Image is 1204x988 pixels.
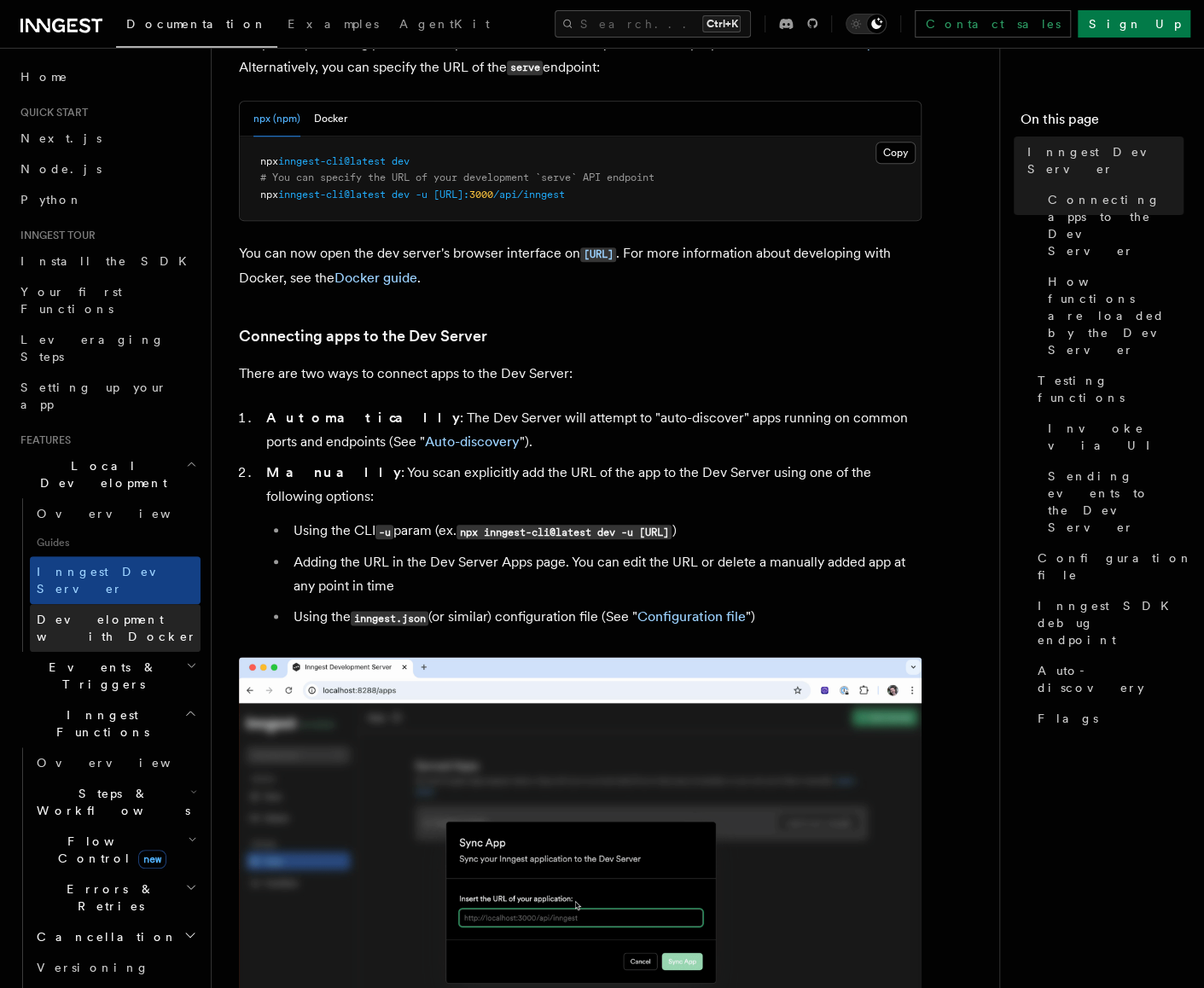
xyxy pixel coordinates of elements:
[14,450,201,498] button: Local Development
[14,246,201,276] a: Install the SDK
[1041,413,1184,461] a: Invoke via UI
[266,410,460,426] strong: Automatically
[260,171,654,183] span: # You can specify the URL of your development `serve` API endpoint
[14,154,201,184] a: Node.js
[20,381,167,411] span: Setting up your app
[1031,543,1184,590] a: Configuration file
[288,519,922,543] li: Using the CLI param (ex. )
[239,241,922,290] p: You can now open the dev server's browser interface on . For more information about developing wi...
[239,324,487,348] a: Connecting apps to the Dev Server
[253,102,300,137] button: npx (npm)
[14,652,201,700] button: Events & Triggers
[30,498,201,529] a: Overview
[14,706,184,741] span: Inngest Functions
[20,162,102,176] span: Node.js
[416,189,428,201] span: -u
[493,189,565,201] span: /api/inngest
[433,189,469,201] span: [URL]:
[30,529,201,556] span: Guides
[389,5,500,46] a: AgentKit
[779,35,874,51] a: Auto-discovery
[30,556,201,604] a: Inngest Dev Server
[425,433,520,450] a: Auto-discovery
[1078,10,1190,38] a: Sign Up
[30,785,190,819] span: Steps & Workflows
[314,102,347,137] button: Docker
[266,464,401,480] strong: Manually
[1031,590,1184,655] a: Inngest SDK debug endpoint
[288,550,922,598] li: Adding the URL in the Dev Server Apps page. You can edit the URL or delete a manually added app a...
[138,850,166,869] span: new
[1021,137,1184,184] a: Inngest Dev Server
[1048,273,1184,358] span: How functions are loaded by the Dev Server
[37,613,197,643] span: Development with Docker
[1041,184,1184,266] a: Connecting apps to the Dev Server
[14,123,201,154] a: Next.js
[30,826,201,874] button: Flow Controlnew
[37,961,149,974] span: Versioning
[334,270,417,286] a: Docker guide
[20,333,165,363] span: Leveraging Steps
[1038,372,1184,406] span: Testing functions
[20,285,122,316] span: Your first Functions
[30,874,201,921] button: Errors & Retries
[14,372,201,420] a: Setting up your app
[288,17,379,31] span: Examples
[1038,710,1098,727] span: Flags
[14,106,88,119] span: Quick start
[469,189,493,201] span: 3000
[30,952,201,983] a: Versioning
[30,833,188,867] span: Flow Control
[278,155,386,167] span: inngest-cli@latest
[37,565,183,596] span: Inngest Dev Server
[580,245,616,261] a: [URL]
[20,131,102,145] span: Next.js
[37,756,212,770] span: Overview
[637,608,746,625] a: Configuration file
[14,184,201,215] a: Python
[1031,703,1184,734] a: Flags
[261,461,922,630] li: : You scan explicitly add the URL of the app to the Dev Server using one of the following options:
[14,229,96,242] span: Inngest tour
[30,921,201,952] button: Cancellation
[1038,597,1184,648] span: Inngest SDK debug endpoint
[14,276,201,324] a: Your first Functions
[507,61,543,75] code: serve
[30,880,185,915] span: Errors & Retries
[14,433,71,447] span: Features
[30,778,201,826] button: Steps & Workflows
[1038,549,1193,584] span: Configuration file
[14,324,201,372] a: Leveraging Steps
[288,605,922,630] li: Using the (or similar) configuration file (See " ")
[702,15,741,32] kbd: Ctrl+K
[392,155,410,167] span: dev
[20,193,83,206] span: Python
[846,14,887,34] button: Toggle dark mode
[1031,655,1184,703] a: Auto-discovery
[1041,461,1184,543] a: Sending events to the Dev Server
[30,928,177,945] span: Cancellation
[915,10,1071,38] a: Contact sales
[555,10,751,38] button: Search...Ctrl+K
[14,700,201,747] button: Inngest Functions
[1048,468,1184,536] span: Sending events to the Dev Server
[14,498,201,652] div: Local Development
[116,5,277,48] a: Documentation
[399,17,490,31] span: AgentKit
[1038,662,1184,696] span: Auto-discovery
[14,61,201,92] a: Home
[1031,365,1184,413] a: Testing functions
[375,525,393,539] code: -u
[260,155,278,167] span: npx
[1021,109,1184,137] h4: On this page
[20,68,68,85] span: Home
[126,17,267,31] span: Documentation
[1041,266,1184,365] a: How functions are loaded by the Dev Server
[239,362,922,386] p: There are two ways to connect apps to the Dev Server:
[261,406,922,454] li: : The Dev Server will attempt to "auto-discover" apps running on common ports and endpoints (See ...
[580,247,616,262] code: [URL]
[37,507,212,520] span: Overview
[30,747,201,778] a: Overview
[278,189,386,201] span: inngest-cli@latest
[30,604,201,652] a: Development with Docker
